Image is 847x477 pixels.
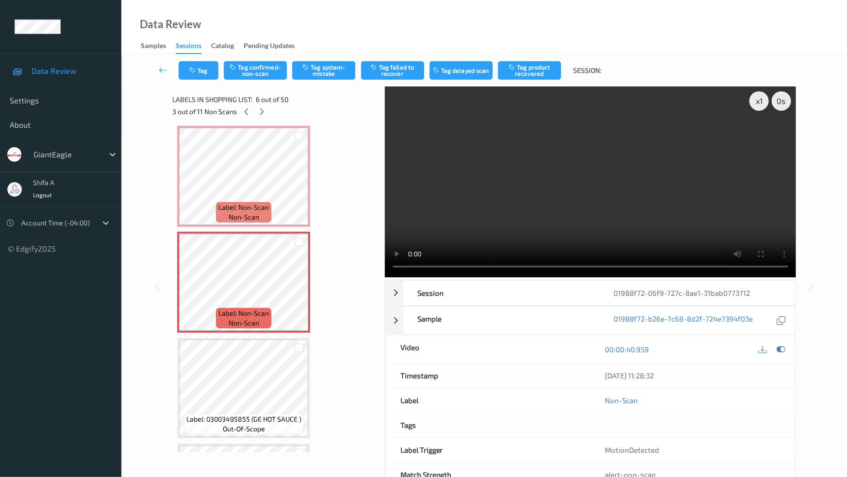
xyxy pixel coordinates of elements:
[229,212,259,222] span: non-scan
[386,413,591,437] div: Tags
[176,39,211,54] a: Sessions
[403,281,599,305] div: Session
[218,203,269,212] span: Label: Non-Scan
[590,438,795,462] div: MotionDetected
[573,66,601,75] span: Session:
[772,91,791,111] div: 0 s
[211,41,234,53] div: Catalog
[386,438,591,462] div: Label Trigger
[244,41,295,53] div: Pending Updates
[224,61,287,80] button: Tag confirmed-non-scan
[385,280,796,306] div: Session01988f72-06f9-727c-8ae1-31bab0773712
[211,39,244,53] a: Catalog
[430,61,493,80] button: Tag delayed scan
[141,41,166,53] div: Samples
[361,61,424,80] button: Tag failed to recover
[141,39,176,53] a: Samples
[140,19,201,29] div: Data Review
[218,308,269,318] span: Label: Non-Scan
[614,314,753,327] a: 01988f72-b26e-7c68-8d2f-724e7394f03e
[172,95,252,104] span: Labels in shopping list:
[605,395,638,405] a: Non-Scan
[498,61,561,80] button: Tag product recovered
[172,105,378,118] div: 3 out of 11 Non Scans
[292,61,355,80] button: Tag system-mistake
[386,335,591,363] div: Video
[386,388,591,412] div: Label
[385,306,796,335] div: Sample01988f72-b26e-7c68-8d2f-724e7394f03e
[186,414,301,424] span: Label: 03003495855 (GE HOT SAUCE )
[223,424,265,434] span: out-of-scope
[179,61,218,80] button: Tag
[256,95,288,104] span: 6 out of 50
[403,307,599,334] div: Sample
[176,41,201,54] div: Sessions
[244,39,304,53] a: Pending Updates
[386,363,591,388] div: Timestamp
[605,371,781,380] div: [DATE] 11:28:32
[605,344,649,354] a: 00:00:40.959
[599,281,795,305] div: 01988f72-06f9-727c-8ae1-31bab0773712
[749,91,769,111] div: x 1
[229,318,259,328] span: non-scan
